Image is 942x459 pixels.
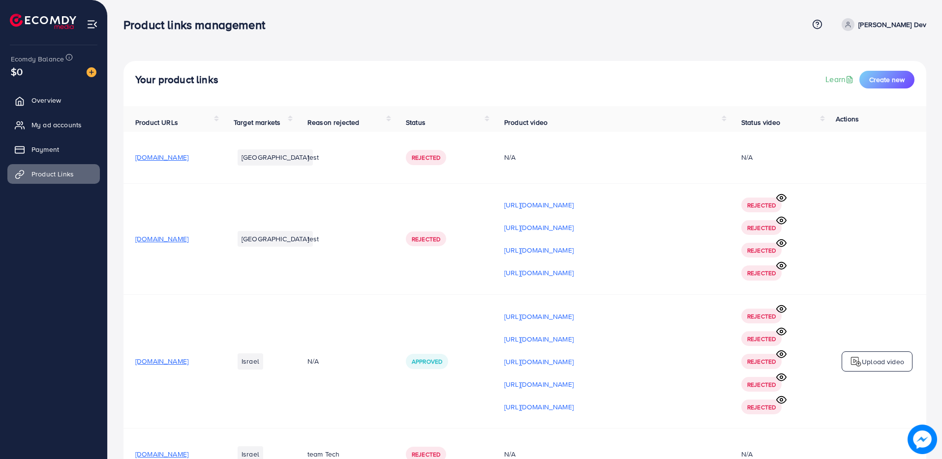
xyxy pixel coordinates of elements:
span: Approved [412,357,442,366]
span: N/A [307,356,319,366]
p: [PERSON_NAME] Dev [858,19,926,30]
span: Product URLs [135,117,178,127]
p: [URL][DOMAIN_NAME] [504,267,574,279]
span: Create new [869,75,905,85]
div: N/A [504,449,718,459]
img: logo [850,356,862,368]
div: N/A [741,449,753,459]
p: [URL][DOMAIN_NAME] [504,199,574,211]
span: Rejected [412,153,440,162]
p: [URL][DOMAIN_NAME] [504,356,574,368]
span: Reason rejected [307,117,359,127]
span: [DOMAIN_NAME] [135,234,188,244]
span: $0 [11,64,23,79]
a: Overview [7,90,100,110]
h4: Your product links [135,74,218,86]
a: Payment [7,140,100,159]
span: Rejected [747,312,776,320]
img: image [87,67,96,77]
span: My ad accounts [31,120,82,130]
img: logo [10,14,76,29]
span: Rejected [412,450,440,459]
span: Overview [31,95,61,105]
img: image [910,427,934,451]
span: Product Links [31,169,74,179]
img: menu [87,19,98,30]
span: Rejected [747,201,776,209]
span: [DOMAIN_NAME] [135,152,188,162]
a: My ad accounts [7,115,100,135]
p: [URL][DOMAIN_NAME] [504,401,574,413]
p: Upload video [862,356,904,368]
p: test [307,233,382,245]
span: Status video [741,117,780,127]
span: Rejected [747,403,776,411]
span: [DOMAIN_NAME] [135,449,188,459]
span: Product video [504,117,547,127]
div: N/A [741,152,753,162]
a: [PERSON_NAME] Dev [838,18,926,31]
li: Israel [238,353,263,369]
li: [GEOGRAPHIC_DATA] [238,231,313,247]
p: [URL][DOMAIN_NAME] [504,311,574,322]
span: Target markets [234,117,280,127]
p: [URL][DOMAIN_NAME] [504,333,574,345]
span: Rejected [747,357,776,366]
span: [DOMAIN_NAME] [135,356,188,366]
span: Actions [836,114,859,124]
span: Rejected [747,269,776,277]
span: Status [406,117,425,127]
span: Rejected [747,380,776,389]
span: Rejected [747,335,776,343]
a: Product Links [7,164,100,184]
p: [URL][DOMAIN_NAME] [504,378,574,390]
button: Create new [859,71,914,88]
li: [GEOGRAPHIC_DATA] [238,149,313,165]
span: Ecomdy Balance [11,54,64,64]
p: test [307,151,382,163]
a: Learn [825,74,855,85]
div: N/A [504,152,718,162]
p: [URL][DOMAIN_NAME] [504,222,574,233]
span: Payment [31,144,59,154]
span: Rejected [747,246,776,255]
h3: Product links management [123,18,273,32]
span: Rejected [412,235,440,243]
p: [URL][DOMAIN_NAME] [504,244,574,256]
span: Rejected [747,224,776,232]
